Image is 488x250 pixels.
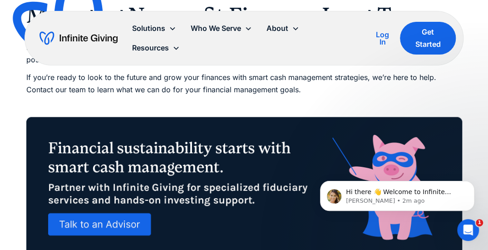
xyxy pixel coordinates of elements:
div: Resources [132,42,169,54]
div: Solutions [132,22,165,35]
h2: Managing Nonprofit Finances Long-Term [26,2,462,29]
div: Log In [373,31,393,45]
span: 1 [476,219,483,226]
div: Solutions [125,19,183,38]
a: Get Started [400,22,456,55]
div: Resources [125,38,187,58]
div: About [259,19,306,38]
p: ‍ [26,100,462,112]
iframe: Intercom notifications message [306,162,488,225]
p: If you’re ready to look to the future and grow your finances with smart cash management strategie... [26,71,462,95]
div: Who We Serve [183,19,259,38]
a: home [39,31,118,45]
div: About [266,22,288,35]
a: Log In [373,29,393,47]
iframe: Intercom live chat [457,219,479,241]
div: Who We Serve [191,22,241,35]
